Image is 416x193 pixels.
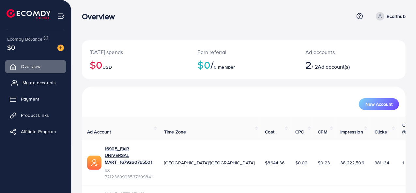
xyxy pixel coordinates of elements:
span: CPM [318,129,327,135]
img: menu [57,12,65,20]
span: Time Zone [164,129,186,135]
a: Payment [5,92,66,105]
button: New Account [359,98,399,110]
a: My ad accounts [5,76,66,89]
span: My ad accounts [23,79,56,86]
span: CTR (%) [402,122,411,135]
span: Ad Account [87,129,111,135]
p: Ecarthub [387,12,406,20]
span: Product Links [21,112,49,118]
img: ic-ads-acc.e4c84228.svg [87,156,101,170]
p: Ad accounts [305,48,371,56]
span: $0.23 [318,159,330,166]
span: $0.02 [295,159,308,166]
img: image [57,45,64,51]
span: 1 [402,159,404,166]
img: logo [7,9,51,19]
span: Overview [21,63,40,70]
p: Earn referral [198,48,290,56]
h2: / 2 [305,59,371,71]
span: 2 [305,57,312,72]
span: 38,222,506 [340,159,364,166]
span: Cost [265,129,275,135]
h2: $0 [198,59,290,71]
span: $0 [7,43,15,52]
span: New Account [365,102,393,106]
h2: $0 [90,59,182,71]
span: Ecomdy Balance [7,36,42,42]
span: 0 member [214,64,235,70]
span: 381,134 [375,159,389,166]
span: Clicks [375,129,387,135]
p: [DATE] spends [90,48,182,56]
span: $8644.36 [265,159,285,166]
span: / [210,57,214,72]
span: Affiliate Program [21,128,56,135]
span: ID: 7212369993537699841 [105,167,154,180]
span: [GEOGRAPHIC_DATA]/[GEOGRAPHIC_DATA] [164,159,255,166]
a: 16905_FAIR UNIVERSAL MART_1679260765501 [105,145,154,165]
a: Ecarthub [373,12,406,21]
span: Payment [21,96,39,102]
a: Overview [5,60,66,73]
span: USD [102,64,112,70]
iframe: Chat [388,164,411,188]
span: Ad account(s) [318,63,350,70]
a: Product Links [5,109,66,122]
span: CPC [295,129,304,135]
h3: Overview [82,12,120,21]
a: Affiliate Program [5,125,66,138]
span: Impression [340,129,363,135]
